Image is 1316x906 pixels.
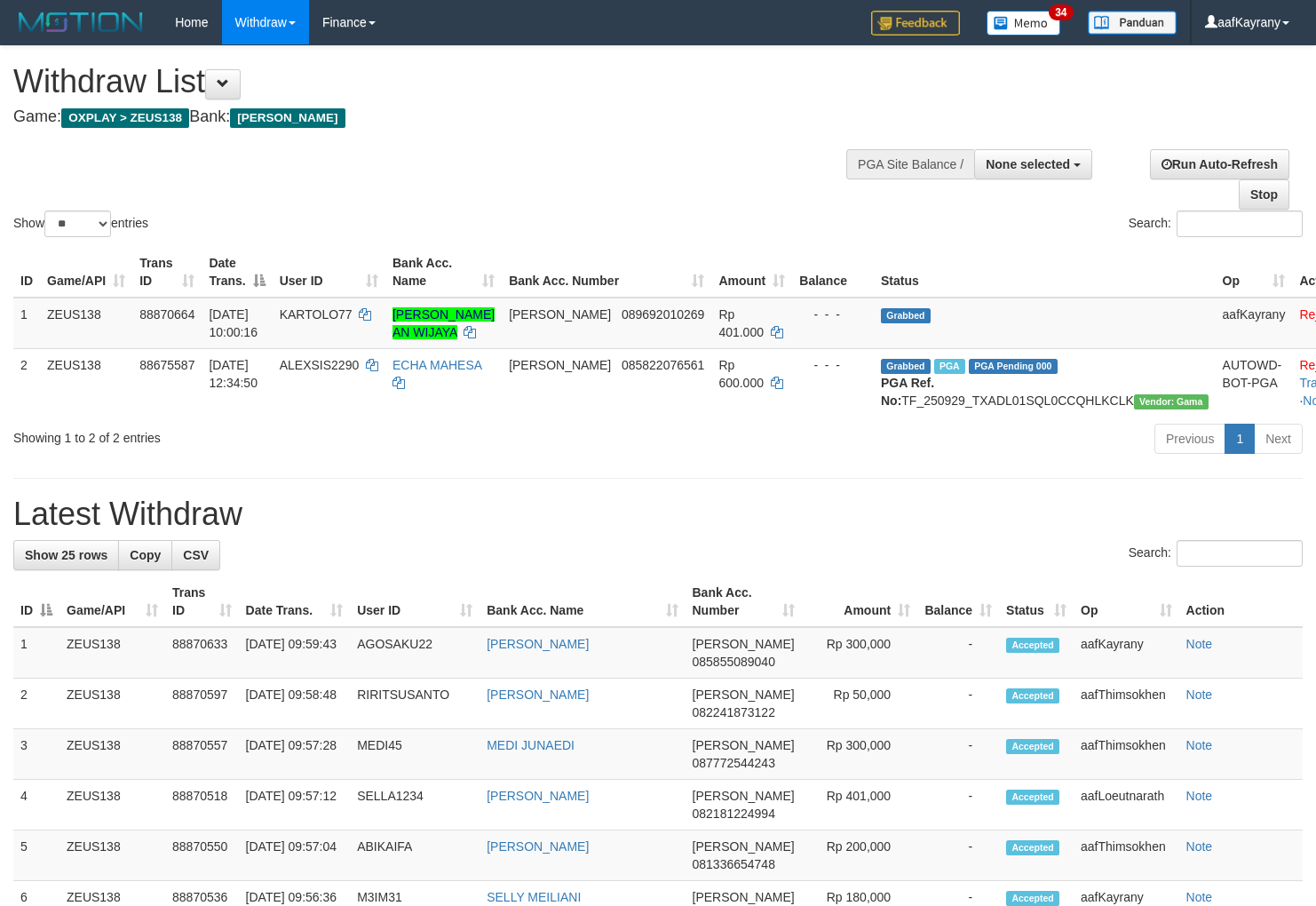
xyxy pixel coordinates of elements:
td: 3 [13,729,59,780]
td: 88870597 [165,679,239,729]
button: None selected [974,149,1092,179]
a: Note [1186,890,1213,904]
th: Game/API: activate to sort column ascending [40,247,132,298]
td: AUTOWD-BOT-PGA [1216,348,1293,417]
td: - [917,679,999,729]
th: Amount: activate to sort column ascending [802,576,918,627]
span: [PERSON_NAME] [693,738,795,752]
td: - [917,627,999,679]
td: TF_250929_TXADL01SQL0CCQHLKCLK [874,348,1216,417]
td: Rp 300,000 [802,627,918,679]
td: ZEUS138 [59,627,165,679]
a: Note [1186,637,1213,651]
input: Search: [1177,540,1303,567]
label: Search: [1129,211,1303,237]
th: Op: activate to sort column ascending [1074,576,1179,627]
span: Accepted [1006,739,1059,754]
td: Rp 401,000 [802,780,918,830]
td: aafThimsokhen [1074,830,1179,881]
th: User ID: activate to sort column ascending [273,247,385,298]
div: - - - [799,306,867,323]
th: Action [1179,576,1303,627]
span: Copy 085822076561 to clipboard [622,358,704,372]
th: ID: activate to sort column descending [13,576,59,627]
a: MEDI JUNAEDI [487,738,575,752]
span: Vendor URL: https://trx31.1velocity.biz [1134,394,1209,409]
span: Copy 081336654748 to clipboard [693,857,775,871]
a: Note [1186,738,1213,752]
span: Rp 600.000 [718,358,764,390]
b: PGA Ref. No: [881,376,934,408]
span: [PERSON_NAME] [509,358,611,372]
span: [PERSON_NAME] [509,307,611,322]
th: Bank Acc. Number: activate to sort column ascending [502,247,711,298]
a: [PERSON_NAME] [487,839,589,854]
span: Rp 401.000 [718,307,764,339]
span: [DATE] 12:34:50 [209,358,258,390]
span: KARTOLO77 [280,307,353,322]
span: [PERSON_NAME] [693,637,795,651]
a: Note [1186,687,1213,702]
span: CSV [183,548,209,562]
td: Rp 300,000 [802,729,918,780]
span: [PERSON_NAME] [693,687,795,702]
a: SELLY MEILIANI [487,890,581,904]
a: [PERSON_NAME] [487,637,589,651]
th: Trans ID: activate to sort column ascending [165,576,239,627]
span: Accepted [1006,790,1059,805]
a: Show 25 rows [13,540,119,570]
th: Balance [792,247,874,298]
th: Game/API: activate to sort column ascending [59,576,165,627]
th: ID [13,247,40,298]
td: aafThimsokhen [1074,679,1179,729]
a: [PERSON_NAME] [487,789,589,803]
img: Feedback.jpg [871,11,960,36]
h4: Game: Bank: [13,108,860,126]
td: aafKayrany [1216,298,1293,349]
td: 2 [13,679,59,729]
td: 88870550 [165,830,239,881]
td: [DATE] 09:58:48 [239,679,351,729]
td: - [917,780,999,830]
span: Copy 082181224994 to clipboard [693,807,775,821]
a: Run Auto-Refresh [1150,149,1289,179]
span: Show 25 rows [25,548,107,562]
td: ZEUS138 [40,298,132,349]
a: ECHA MAHESA [392,358,481,372]
div: PGA Site Balance / [846,149,974,179]
td: 88870633 [165,627,239,679]
td: [DATE] 09:57:28 [239,729,351,780]
td: Rp 50,000 [802,679,918,729]
div: - - - [799,356,867,374]
th: Date Trans.: activate to sort column descending [202,247,272,298]
img: panduan.png [1088,11,1177,35]
td: [DATE] 09:57:12 [239,780,351,830]
td: aafLoeutnarath [1074,780,1179,830]
td: 2 [13,348,40,417]
td: SELLA1234 [350,780,480,830]
a: Note [1186,839,1213,854]
span: Copy 089692010269 to clipboard [622,307,704,322]
span: [DATE] 10:00:16 [209,307,258,339]
span: OXPLAY > ZEUS138 [61,108,189,128]
td: [DATE] 09:57:04 [239,830,351,881]
td: 88870518 [165,780,239,830]
td: 4 [13,780,59,830]
span: [PERSON_NAME] [693,890,795,904]
img: MOTION_logo.png [13,9,148,36]
span: Accepted [1006,891,1059,906]
a: Next [1254,424,1303,454]
th: Bank Acc. Number: activate to sort column ascending [686,576,802,627]
td: RIRITSUSANTO [350,679,480,729]
th: Balance: activate to sort column ascending [917,576,999,627]
td: ZEUS138 [59,780,165,830]
span: [PERSON_NAME] [693,839,795,854]
td: 1 [13,298,40,349]
td: [DATE] 09:59:43 [239,627,351,679]
a: [PERSON_NAME] AN WIJAYA [392,307,495,339]
span: Accepted [1006,688,1059,703]
th: Trans ID: activate to sort column ascending [132,247,202,298]
span: Grabbed [881,308,931,323]
th: Op: activate to sort column ascending [1216,247,1293,298]
td: 88870557 [165,729,239,780]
